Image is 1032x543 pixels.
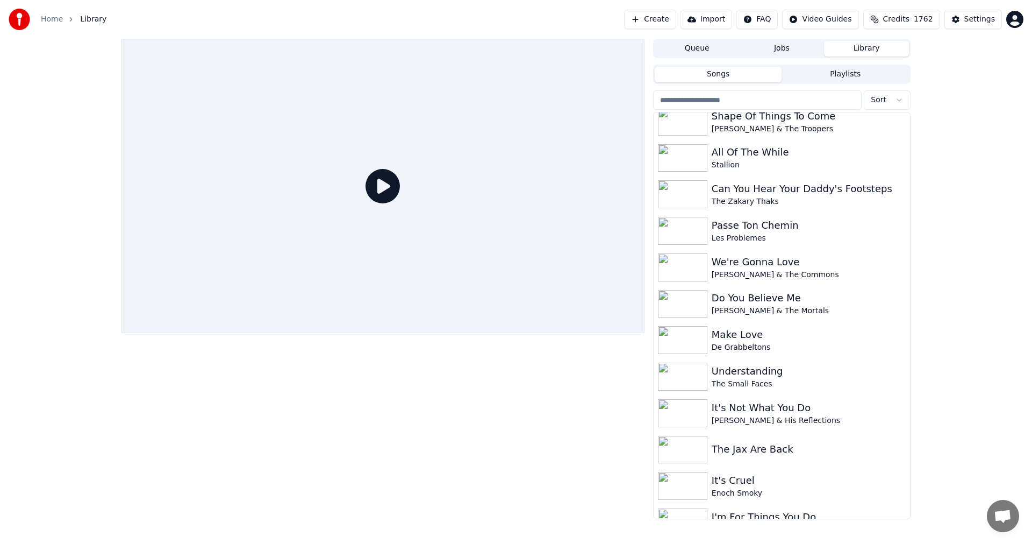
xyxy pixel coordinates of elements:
div: [PERSON_NAME] & The Mortals [712,306,906,316]
div: The Jax Are Back [712,442,906,457]
button: Songs [655,67,782,82]
span: Credits [883,14,909,25]
span: 1762 [914,14,933,25]
button: Video Guides [782,10,858,29]
div: Passe Ton Chemin [712,218,906,233]
div: I'm For Things You Do [712,510,906,525]
span: Sort [871,95,886,105]
div: Stallion [712,160,906,171]
div: Settings [964,14,995,25]
div: [PERSON_NAME] & The Troopers [712,124,906,135]
div: De Grabbeltons [712,342,906,353]
div: It's Not What You Do [712,400,906,415]
div: Shape Of Things To Come [712,109,906,124]
div: [PERSON_NAME] & His Reflections [712,415,906,426]
div: Do You Believe Me [712,291,906,306]
span: Library [80,14,106,25]
div: Open chat [987,500,1019,532]
div: All Of The While [712,145,906,160]
div: The Zakary Thaks [712,196,906,207]
div: It's Cruel [712,473,906,488]
div: The Small Faces [712,379,906,390]
div: Les Problemes [712,233,906,244]
button: FAQ [736,10,778,29]
button: Playlists [782,67,909,82]
div: We're Gonna Love [712,255,906,270]
button: Library [824,41,909,57]
button: Credits1762 [863,10,940,29]
div: Understanding [712,364,906,379]
a: Home [41,14,63,25]
div: Can You Hear Your Daddy's Footsteps [712,181,906,196]
nav: breadcrumb [41,14,106,25]
button: Import [680,10,732,29]
button: Queue [655,41,740,57]
div: Make Love [712,327,906,342]
img: youka [9,9,30,30]
div: [PERSON_NAME] & The Commons [712,270,906,280]
button: Settings [944,10,1002,29]
button: Create [624,10,676,29]
div: Enoch Smoky [712,488,906,499]
button: Jobs [740,41,825,57]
